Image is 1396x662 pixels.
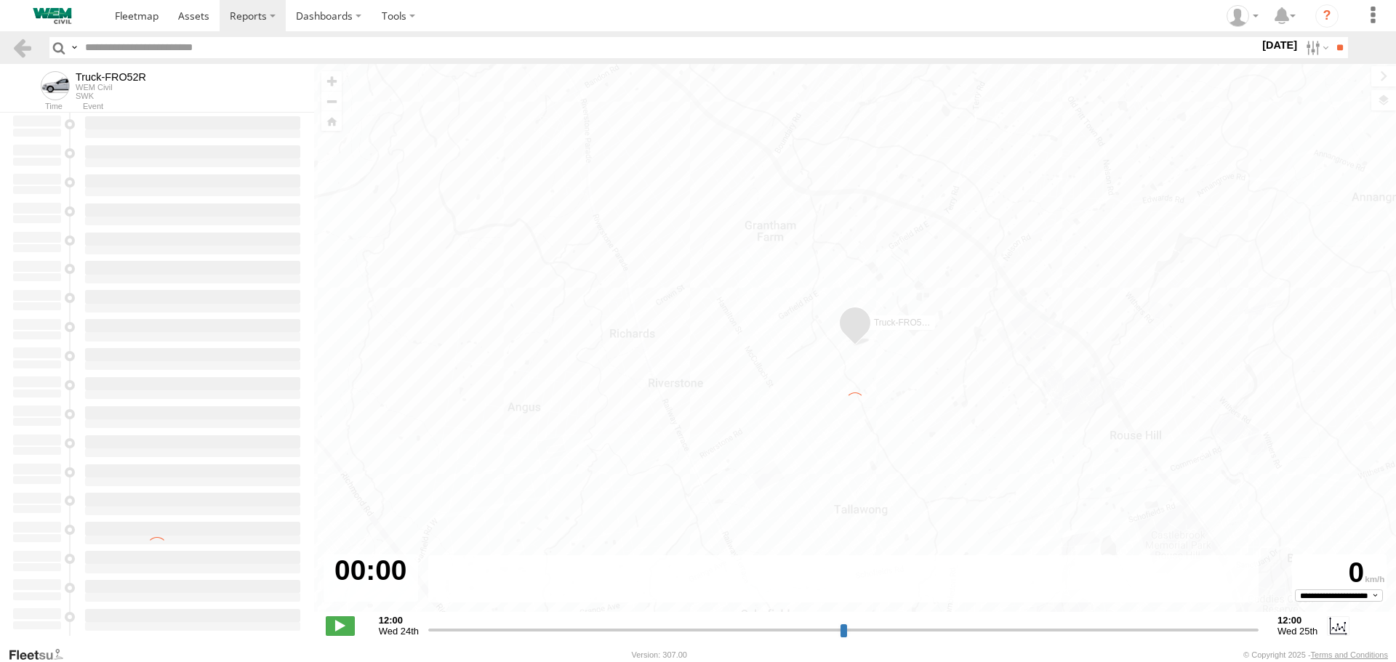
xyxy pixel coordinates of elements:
[1277,615,1317,626] strong: 12:00
[1259,37,1300,53] label: [DATE]
[8,647,75,662] a: Visit our Website
[326,616,355,635] label: Play/Stop
[379,626,419,637] span: Wed 24th
[68,37,80,58] label: Search Query
[76,83,146,92] div: WEM Civil
[1243,650,1388,659] div: © Copyright 2025 -
[1311,650,1388,659] a: Terms and Conditions
[1300,37,1331,58] label: Search Filter Options
[83,103,314,110] div: Event
[632,650,687,659] div: Version: 307.00
[76,92,146,100] div: SWK
[1277,626,1317,637] span: Wed 25th
[1294,557,1384,589] div: 0
[12,103,63,110] div: Time
[15,8,90,24] img: WEMCivilLogo.svg
[379,615,419,626] strong: 12:00
[76,71,146,83] div: Truck-FRO52R - View Asset History
[1221,5,1264,27] div: Kevin Webb
[12,37,33,58] a: Back to previous Page
[1315,4,1339,28] i: ?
